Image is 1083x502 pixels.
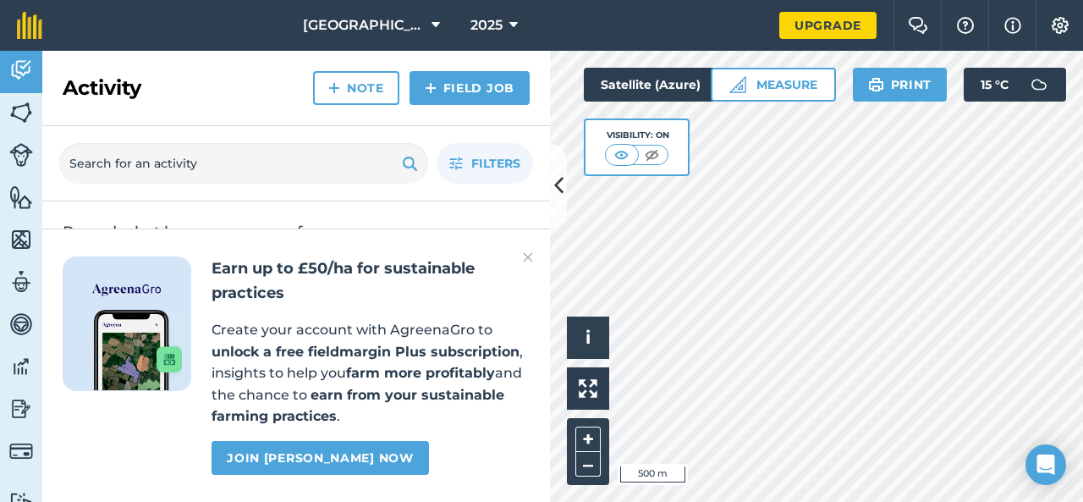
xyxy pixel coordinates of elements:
img: svg+xml;base64,PD94bWwgdmVyc2lvbj0iMS4wIiBlbmNvZGluZz0idXRmLTgiPz4KPCEtLSBHZW5lcmF0b3I6IEFkb2JlIE... [9,312,33,337]
img: Screenshot of the Gro app [94,310,182,390]
strong: farm more profitably [346,365,495,381]
strong: earn from your sustainable farming practices [212,387,504,425]
img: svg+xml;base64,PHN2ZyB4bWxucz0iaHR0cDovL3d3dy53My5vcmcvMjAwMC9zdmciIHdpZHRoPSIyMiIgaGVpZ2h0PSIzMC... [523,247,533,268]
img: Two speech bubbles overlapping with the left bubble in the forefront [908,17,928,34]
img: Ruler icon [729,76,746,93]
img: A cog icon [1050,17,1070,34]
a: Upgrade [779,12,877,39]
a: Note [313,71,399,105]
div: Open Intercom Messenger [1025,444,1066,485]
img: svg+xml;base64,PHN2ZyB4bWxucz0iaHR0cDovL3d3dy53My5vcmcvMjAwMC9zdmciIHdpZHRoPSI1NiIgaGVpZ2h0PSI2MC... [9,100,33,125]
h2: Activity [63,74,141,102]
span: i [585,327,591,348]
strong: unlock a free fieldmargin Plus subscription [212,344,520,360]
a: Join [PERSON_NAME] now [212,441,428,475]
span: [GEOGRAPHIC_DATA] [303,15,425,36]
h2: Record what happens on your farm [63,222,530,242]
button: 15 °C [964,68,1066,102]
img: svg+xml;base64,PHN2ZyB4bWxucz0iaHR0cDovL3d3dy53My5vcmcvMjAwMC9zdmciIHdpZHRoPSI1MCIgaGVpZ2h0PSI0MC... [611,146,632,163]
div: Visibility: On [605,129,669,142]
button: + [575,427,601,452]
button: – [575,452,601,477]
img: svg+xml;base64,PD94bWwgdmVyc2lvbj0iMS4wIiBlbmNvZGluZz0idXRmLTgiPz4KPCEtLSBHZW5lcmF0b3I6IEFkb2JlIE... [9,269,33,295]
h2: Earn up to £50/ha for sustainable practices [212,257,530,306]
img: svg+xml;base64,PHN2ZyB4bWxucz0iaHR0cDovL3d3dy53My5vcmcvMjAwMC9zdmciIHdpZHRoPSIxOSIgaGVpZ2h0PSIyNC... [402,153,418,174]
a: Field Job [410,71,530,105]
img: svg+xml;base64,PD94bWwgdmVyc2lvbj0iMS4wIiBlbmNvZGluZz0idXRmLTgiPz4KPCEtLSBHZW5lcmF0b3I6IEFkb2JlIE... [9,354,33,379]
img: svg+xml;base64,PD94bWwgdmVyc2lvbj0iMS4wIiBlbmNvZGluZz0idXRmLTgiPz4KPCEtLSBHZW5lcmF0b3I6IEFkb2JlIE... [9,143,33,167]
img: svg+xml;base64,PHN2ZyB4bWxucz0iaHR0cDovL3d3dy53My5vcmcvMjAwMC9zdmciIHdpZHRoPSIxOSIgaGVpZ2h0PSIyNC... [868,74,884,95]
img: svg+xml;base64,PHN2ZyB4bWxucz0iaHR0cDovL3d3dy53My5vcmcvMjAwMC9zdmciIHdpZHRoPSIxNCIgaGVpZ2h0PSIyNC... [328,78,340,98]
button: Filters [437,143,533,184]
span: 15 ° C [981,68,1009,102]
button: Measure [711,68,836,102]
button: i [567,317,609,359]
img: svg+xml;base64,PHN2ZyB4bWxucz0iaHR0cDovL3d3dy53My5vcmcvMjAwMC9zdmciIHdpZHRoPSI1NiIgaGVpZ2h0PSI2MC... [9,185,33,210]
img: svg+xml;base64,PHN2ZyB4bWxucz0iaHR0cDovL3d3dy53My5vcmcvMjAwMC9zdmciIHdpZHRoPSI1MCIgaGVpZ2h0PSI0MC... [641,146,662,163]
img: svg+xml;base64,PD94bWwgdmVyc2lvbj0iMS4wIiBlbmNvZGluZz0idXRmLTgiPz4KPCEtLSBHZW5lcmF0b3I6IEFkb2JlIE... [9,439,33,463]
img: svg+xml;base64,PHN2ZyB4bWxucz0iaHR0cDovL3d3dy53My5vcmcvMjAwMC9zdmciIHdpZHRoPSIxNyIgaGVpZ2h0PSIxNy... [1004,15,1021,36]
img: svg+xml;base64,PD94bWwgdmVyc2lvbj0iMS4wIiBlbmNvZGluZz0idXRmLTgiPz4KPCEtLSBHZW5lcmF0b3I6IEFkb2JlIE... [1022,68,1056,102]
input: Search for an activity [59,143,428,184]
p: Create your account with AgreenaGro to , insights to help you and the chance to . [212,319,530,428]
button: Satellite (Azure) [584,68,746,102]
img: A question mark icon [955,17,976,34]
img: fieldmargin Logo [17,12,42,39]
img: svg+xml;base64,PHN2ZyB4bWxucz0iaHR0cDovL3d3dy53My5vcmcvMjAwMC9zdmciIHdpZHRoPSIxNCIgaGVpZ2h0PSIyNC... [425,78,437,98]
button: Print [853,68,948,102]
img: svg+xml;base64,PHN2ZyB4bWxucz0iaHR0cDovL3d3dy53My5vcmcvMjAwMC9zdmciIHdpZHRoPSI1NiIgaGVpZ2h0PSI2MC... [9,227,33,252]
img: Four arrows, one pointing top left, one top right, one bottom right and the last bottom left [579,379,597,398]
img: svg+xml;base64,PD94bWwgdmVyc2lvbj0iMS4wIiBlbmNvZGluZz0idXRmLTgiPz4KPCEtLSBHZW5lcmF0b3I6IEFkb2JlIE... [9,396,33,422]
img: svg+xml;base64,PD94bWwgdmVyc2lvbj0iMS4wIiBlbmNvZGluZz0idXRmLTgiPz4KPCEtLSBHZW5lcmF0b3I6IEFkb2JlIE... [9,58,33,83]
span: Filters [471,154,520,173]
span: 2025 [470,15,503,36]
